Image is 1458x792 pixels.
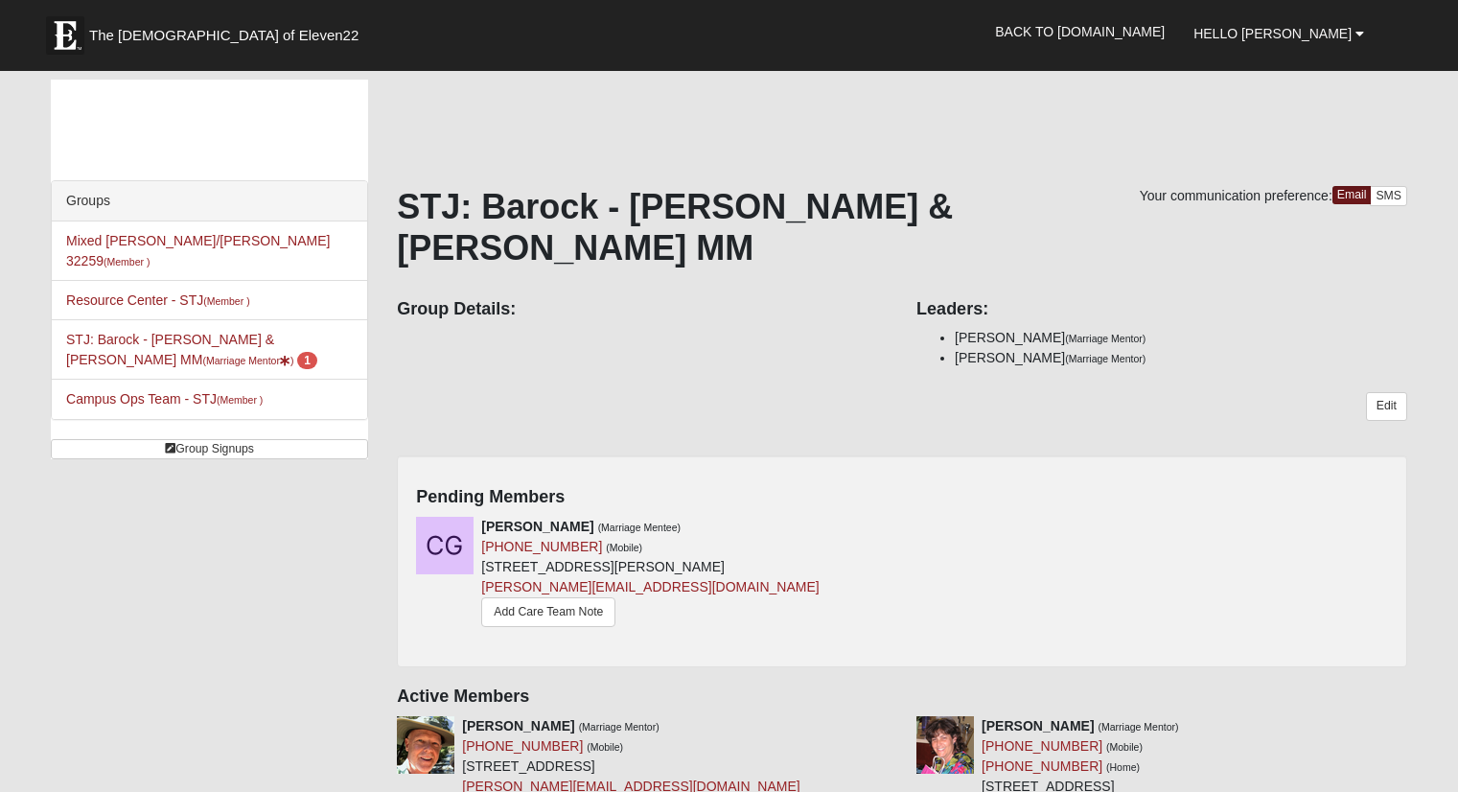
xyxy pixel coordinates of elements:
[66,233,330,268] a: Mixed [PERSON_NAME]/[PERSON_NAME] 32259(Member )
[579,721,660,733] small: (Marriage Mentor)
[52,181,367,221] div: Groups
[203,295,249,307] small: (Member )
[217,394,263,406] small: (Member )
[598,522,681,533] small: (Marriage Mentee)
[1193,26,1352,41] span: Hello [PERSON_NAME]
[1065,333,1146,344] small: (Marriage Mentor)
[1106,741,1143,753] small: (Mobile)
[955,328,1407,348] li: [PERSON_NAME]
[1098,721,1178,733] small: (Marriage Mentor)
[89,26,359,45] span: The [DEMOGRAPHIC_DATA] of Eleven22
[955,348,1407,368] li: [PERSON_NAME]
[46,16,84,55] img: Eleven22 logo
[481,597,615,627] a: Add Care Team Note
[397,186,1407,268] h1: STJ: Barock - [PERSON_NAME] & [PERSON_NAME] MM
[104,256,150,268] small: (Member )
[462,738,583,754] a: [PHONE_NUMBER]
[982,718,1094,734] strong: [PERSON_NAME]
[66,391,263,407] a: Campus Ops Team - STJ(Member )
[66,292,250,308] a: Resource Center - STJ(Member )
[481,519,593,534] strong: [PERSON_NAME]
[397,299,888,320] h4: Group Details:
[481,579,819,594] a: [PERSON_NAME][EMAIL_ADDRESS][DOMAIN_NAME]
[481,517,819,634] div: [STREET_ADDRESS][PERSON_NAME]
[66,332,317,367] a: STJ: Barock - [PERSON_NAME] & [PERSON_NAME] MM(Marriage Mentor) 1
[202,355,293,366] small: (Marriage Mentor )
[397,687,1407,708] h4: Active Members
[51,439,368,459] a: Group Signups
[916,299,1407,320] h4: Leaders:
[36,7,420,55] a: The [DEMOGRAPHIC_DATA] of Eleven22
[606,542,642,553] small: (Mobile)
[1370,186,1407,206] a: SMS
[416,487,1388,508] h4: Pending Members
[1065,353,1146,364] small: (Marriage Mentor)
[1179,10,1378,58] a: Hello [PERSON_NAME]
[982,738,1102,754] a: [PHONE_NUMBER]
[462,718,574,734] strong: [PERSON_NAME]
[981,8,1179,56] a: Back to [DOMAIN_NAME]
[481,539,602,554] a: [PHONE_NUMBER]
[587,741,623,753] small: (Mobile)
[1140,188,1332,203] span: Your communication preference:
[297,352,317,369] span: number of pending members
[1366,392,1407,420] a: Edit
[1332,186,1372,204] a: Email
